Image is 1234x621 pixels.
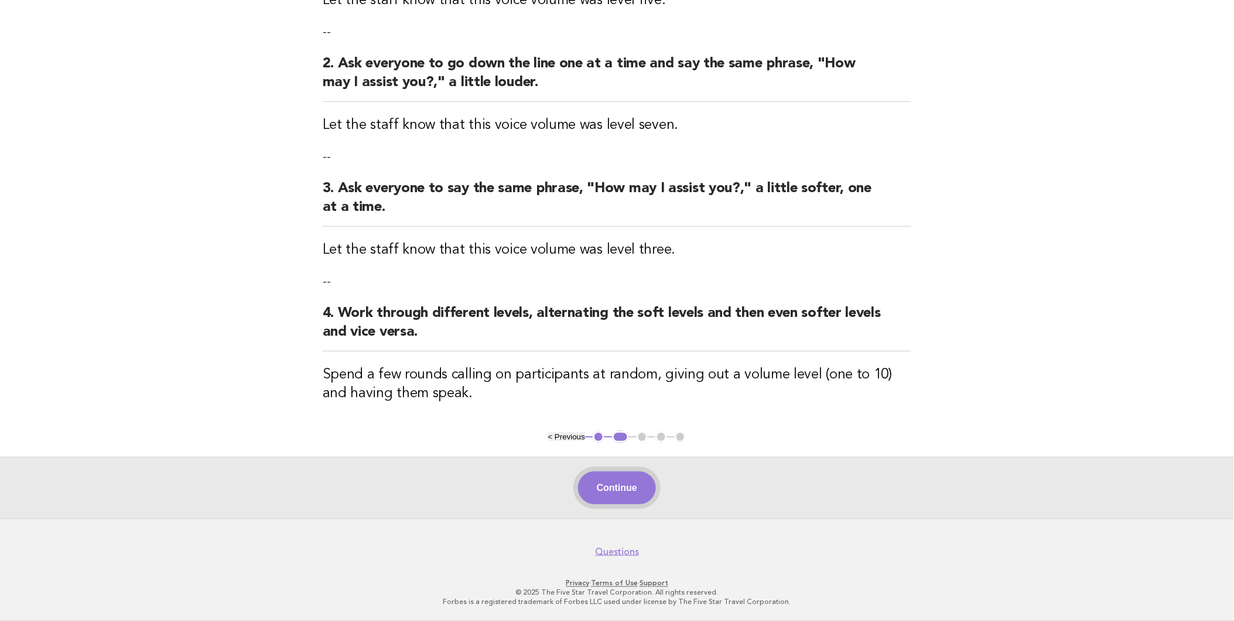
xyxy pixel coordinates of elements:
a: Support [640,579,668,588]
a: Questions [595,546,639,558]
button: Continue [578,472,656,504]
p: -- [323,274,912,290]
p: · · [259,579,976,588]
p: Forbes is a registered trademark of Forbes LLC used under license by The Five Star Travel Corpora... [259,598,976,607]
h2: 4. Work through different levels, alternating the soft levels and then even softer levels and vic... [323,304,912,352]
button: 2 [612,431,629,443]
h3: Let the staff know that this voice volume was level seven. [323,116,912,135]
p: -- [323,149,912,165]
h3: Let the staff know that this voice volume was level three. [323,241,912,260]
a: Terms of Use [591,579,638,588]
h2: 2. Ask everyone to go down the line one at a time and say the same phrase, "How may I assist you?... [323,54,912,102]
a: Privacy [566,579,589,588]
h3: Spend a few rounds calling on participants at random, giving out a volume level (one to 10) and h... [323,366,912,403]
button: < Previous [548,432,585,441]
h2: 3. Ask everyone to say the same phrase, "How may I assist you?," a little softer, one at a time. [323,179,912,227]
p: -- [323,24,912,40]
button: 1 [593,431,604,443]
p: © 2025 The Five Star Travel Corporation. All rights reserved. [259,588,976,598]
